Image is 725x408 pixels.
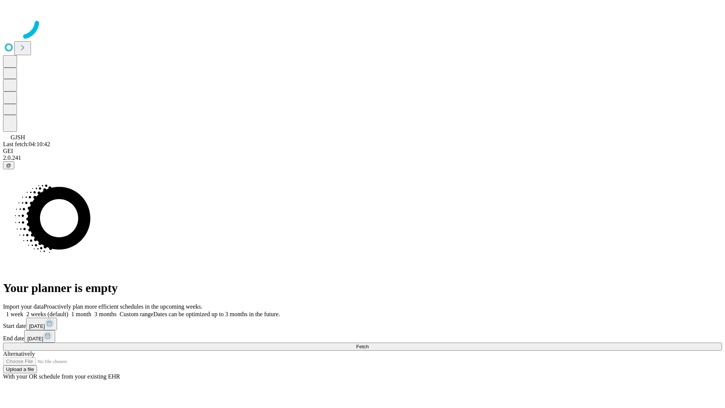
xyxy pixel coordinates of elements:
[3,303,44,310] span: Import your data
[3,281,722,295] h1: Your planner is empty
[3,148,722,155] div: GEI
[11,134,25,141] span: GJSH
[3,330,722,343] div: End date
[44,303,202,310] span: Proactively plan more efficient schedules in the upcoming weeks.
[26,311,68,317] span: 2 weeks (default)
[26,318,57,330] button: [DATE]
[3,318,722,330] div: Start date
[3,155,722,161] div: 2.0.241
[3,351,35,357] span: Alternatively
[3,365,37,373] button: Upload a file
[356,344,369,349] span: Fetch
[6,311,23,317] span: 1 week
[29,323,45,329] span: [DATE]
[27,336,43,342] span: [DATE]
[3,141,50,147] span: Last fetch: 04:10:42
[6,162,11,168] span: @
[3,373,120,380] span: With your OR schedule from your existing EHR
[153,311,280,317] span: Dates can be optimized up to 3 months in the future.
[3,343,722,351] button: Fetch
[94,311,117,317] span: 3 months
[120,311,153,317] span: Custom range
[71,311,91,317] span: 1 month
[3,161,14,169] button: @
[24,330,55,343] button: [DATE]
